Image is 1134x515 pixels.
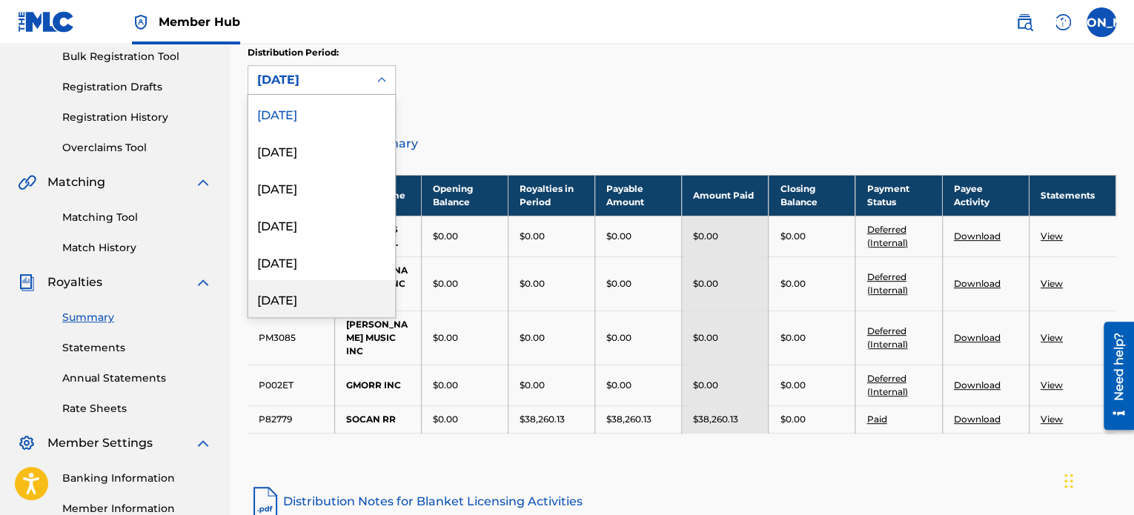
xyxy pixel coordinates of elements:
img: expand [194,273,212,291]
div: [DATE] [248,280,395,317]
img: Matching [18,173,36,191]
a: Match History [62,240,212,256]
span: Royalties [47,273,102,291]
span: Matching [47,173,105,191]
p: $0.00 [433,379,458,392]
a: Download [954,332,1001,343]
a: Distribution Summary [248,126,1116,162]
td: P82779 [248,405,334,433]
th: Amount Paid [682,175,769,216]
a: Deferred (Internal) [866,224,907,248]
div: [DATE] [257,71,359,89]
td: PM3085 [248,310,334,365]
p: $0.00 [780,413,805,426]
p: $0.00 [693,331,718,345]
p: $38,260.13 [693,413,738,426]
a: Rate Sheets [62,401,212,416]
th: Statements [1029,175,1115,216]
p: $0.00 [606,277,631,290]
p: $0.00 [693,230,718,243]
a: Summary [62,310,212,325]
img: Royalties [18,273,36,291]
a: Annual Statements [62,371,212,386]
p: $0.00 [433,277,458,290]
p: $0.00 [520,230,545,243]
th: Payable Amount [595,175,682,216]
div: User Menu [1087,7,1116,37]
div: [DATE] [248,132,395,169]
a: Registration History [62,110,212,125]
p: $0.00 [606,331,631,345]
th: Opening Balance [421,175,508,216]
p: $0.00 [433,413,458,426]
td: P002ET [248,365,334,405]
span: Member Hub [159,13,240,30]
p: Distribution Period: [248,46,396,59]
a: View [1041,379,1063,391]
iframe: Resource Center [1092,316,1134,436]
div: Help [1048,7,1078,37]
td: [PERSON_NAME] MUSIC INC [334,310,421,365]
a: Download [954,278,1001,289]
p: $0.00 [520,331,545,345]
p: $0.00 [780,331,805,345]
p: $0.00 [693,277,718,290]
p: $0.00 [520,277,545,290]
a: Download [954,413,1001,425]
img: expand [194,434,212,452]
p: $0.00 [780,379,805,392]
img: help [1054,13,1072,31]
a: Deferred (Internal) [866,373,907,397]
a: View [1041,230,1063,242]
img: Member Settings [18,434,36,452]
iframe: Chat Widget [1060,444,1134,515]
p: $0.00 [606,230,631,243]
p: $38,260.13 [520,413,565,426]
p: $0.00 [433,331,458,345]
p: $0.00 [520,379,545,392]
span: Member Settings [47,434,153,452]
div: [DATE] [248,206,395,243]
th: Payee Activity [942,175,1029,216]
a: Registration Drafts [62,79,212,95]
img: expand [194,173,212,191]
div: [DATE] [248,169,395,206]
a: Banking Information [62,471,212,486]
div: [DATE] [248,243,395,280]
p: $0.00 [433,230,458,243]
a: Overclaims Tool [62,140,212,156]
p: $0.00 [780,230,805,243]
div: [DATE] [248,95,395,132]
img: MLC Logo [18,11,75,33]
a: Paid [866,413,886,425]
a: Matching Tool [62,210,212,225]
div: Drag [1064,459,1073,503]
a: Deferred (Internal) [866,271,907,296]
td: SOCAN RR [334,405,421,433]
p: $0.00 [780,277,805,290]
a: View [1041,413,1063,425]
a: View [1041,278,1063,289]
th: Royalties in Period [508,175,594,216]
p: $0.00 [606,379,631,392]
a: View [1041,332,1063,343]
th: Payment Status [855,175,942,216]
a: Download [954,230,1001,242]
a: Deferred (Internal) [866,325,907,350]
p: $38,260.13 [606,413,651,426]
img: Top Rightsholder [132,13,150,31]
th: Closing Balance [769,175,855,216]
a: Bulk Registration Tool [62,49,212,64]
p: $0.00 [693,379,718,392]
a: Public Search [1009,7,1039,37]
a: Download [954,379,1001,391]
img: search [1015,13,1033,31]
a: Statements [62,340,212,356]
td: GMORR INC [334,365,421,405]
